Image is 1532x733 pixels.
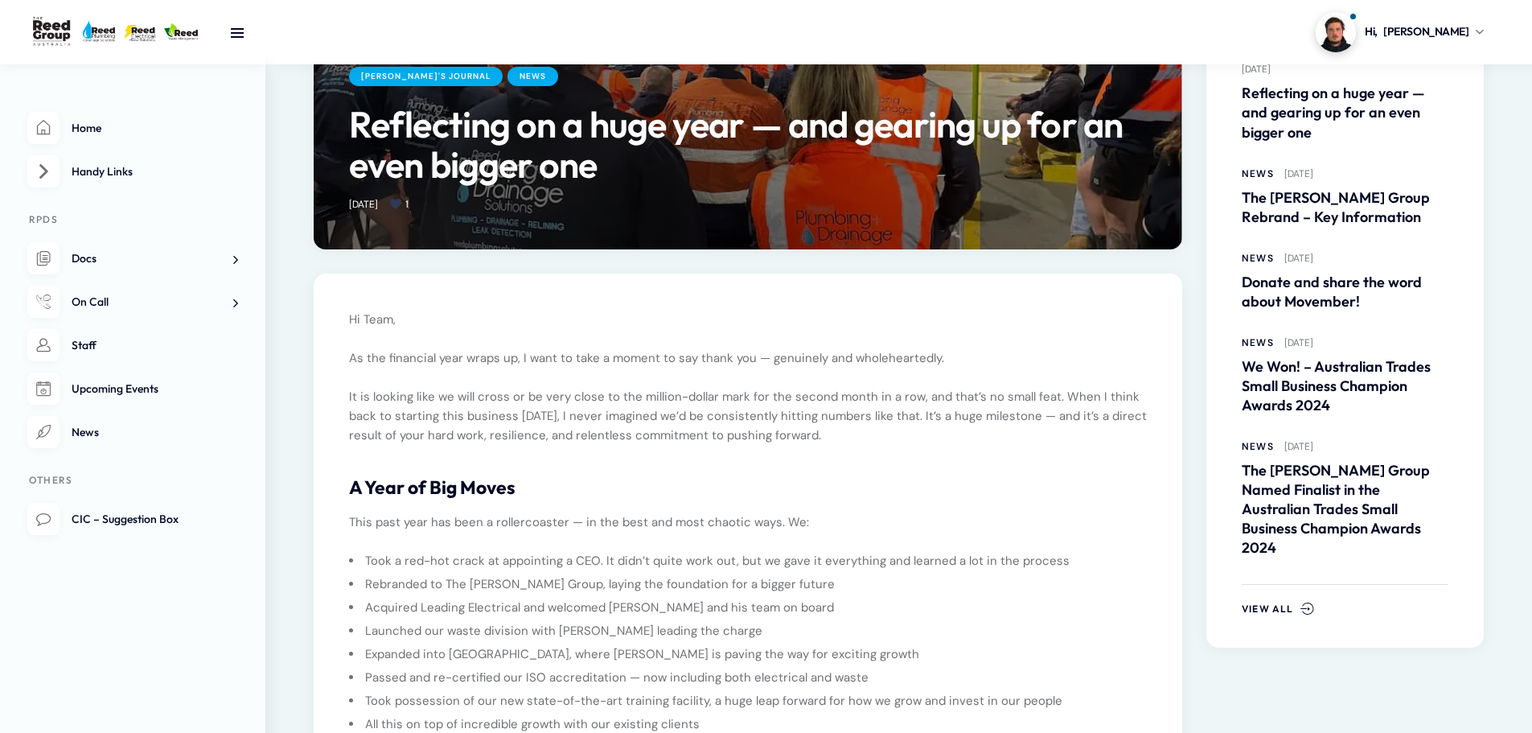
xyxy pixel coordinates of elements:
[1242,62,1281,76] span: [DATE]
[363,574,1147,594] li: Rebranded to The [PERSON_NAME] Group, laying the foundation for a bigger future
[363,691,1147,710] li: Took possession of our new state-of-the-art training facility, a huge leap forward for how we gro...
[349,197,388,212] span: [DATE]
[1242,439,1274,454] a: News
[363,598,1147,617] li: Acquired Leading Electrical and welcomed [PERSON_NAME] and his team on board
[1242,188,1448,227] a: The [PERSON_NAME] Group Rebrand – Key Information
[363,644,1147,664] li: Expanded into [GEOGRAPHIC_DATA], where [PERSON_NAME] is paving the way for exciting growth
[1242,336,1274,350] a: News
[1284,336,1324,350] span: [DATE]
[1242,357,1448,415] a: We Won! – Australian Trades Small Business Champion Awards 2024
[349,387,1147,445] p: It is looking like we will cross or be very close to the million-dollar mark for the second month...
[1242,461,1448,558] a: The [PERSON_NAME] Group Named Finalist in the Australian Trades Small Business Champion Awards 2024
[363,551,1147,570] li: Took a red-hot crack at appointing a CEO. It didn’t quite work out, but we gave it everything and...
[1383,23,1469,40] span: [PERSON_NAME]
[1284,251,1324,266] span: [DATE]
[507,67,558,86] a: News
[349,348,1147,368] p: As the financial year wraps up, I want to take a moment to say thank you — genuinely and wholehea...
[391,197,419,212] a: 1
[1242,84,1448,142] a: Reflecting on a huge year — and gearing up for an even bigger one
[1242,273,1448,311] a: Donate and share the word about Movember!
[349,67,503,86] a: [PERSON_NAME]'s Journal
[1365,23,1378,40] span: Hi,
[349,310,1147,329] p: Hi Team,
[1242,167,1274,181] a: News
[1242,251,1274,266] a: News
[1242,603,1294,615] span: View All
[1316,12,1356,52] img: Profile picture of Dylan Gledhill
[363,668,1147,687] li: Passed and re-certified our ISO accreditation — now including both electrical and waste
[1284,167,1324,181] span: [DATE]
[405,198,409,211] span: 1
[1242,600,1314,617] a: View All
[349,476,515,499] strong: A Year of Big Moves
[363,621,1147,640] li: Launched our waste division with [PERSON_NAME] leading the charge
[349,105,1147,185] h1: Reflecting on a huge year — and gearing up for an even bigger one
[349,513,1147,532] p: This past year has been a rollercoaster — in the best and most chaotic ways. We:
[1284,439,1324,454] span: [DATE]
[1316,12,1484,52] a: Profile picture of Dylan GledhillHi,[PERSON_NAME]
